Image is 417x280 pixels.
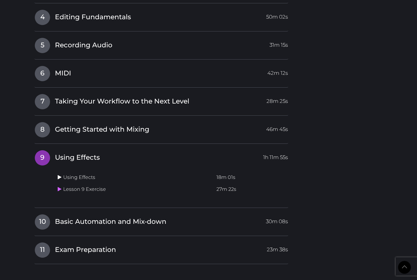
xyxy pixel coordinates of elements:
[34,38,288,51] a: 5Recording Audio31m 15s
[34,242,288,255] a: 11Exam Preparation23m 38s
[35,151,50,166] span: 9
[214,172,288,184] td: 18m 01s
[35,38,50,53] span: 5
[34,150,288,163] a: 9Using Effects1h 11m 55s
[263,151,288,162] span: 1h 11m 55s
[266,10,288,21] span: 50m 02s
[267,243,288,254] span: 23m 38s
[55,217,166,227] span: Basic Automation and Mix-down
[34,214,288,227] a: 10Basic Automation and Mix-down30m 08s
[35,66,50,82] span: 6
[267,66,288,77] span: 42m 12s
[34,10,288,23] a: 4Editing Fundamentals50m 02s
[35,122,50,138] span: 8
[55,125,149,135] span: Getting Started with Mixing
[266,215,288,226] span: 30m 08s
[55,97,189,107] span: Taking Your Workflow to the Next Level
[34,122,288,135] a: 8Getting Started with Mixing46m 45s
[34,94,288,107] a: 7Taking Your Workflow to the Next Level28m 25s
[398,261,411,274] a: Back to Top
[35,243,50,258] span: 11
[55,69,71,78] span: MIDI
[55,13,131,22] span: Editing Fundamentals
[55,245,116,255] span: Exam Preparation
[266,122,288,133] span: 46m 45s
[35,10,50,25] span: 4
[267,94,288,105] span: 28m 25s
[55,184,214,196] td: Lesson 9 Exercise
[55,172,214,184] td: Using Effects
[55,41,112,50] span: Recording Audio
[35,94,50,110] span: 7
[55,153,100,163] span: Using Effects
[34,66,288,79] a: 6MIDI42m 12s
[35,215,50,230] span: 10
[270,38,288,49] span: 31m 15s
[214,184,288,196] td: 27m 22s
